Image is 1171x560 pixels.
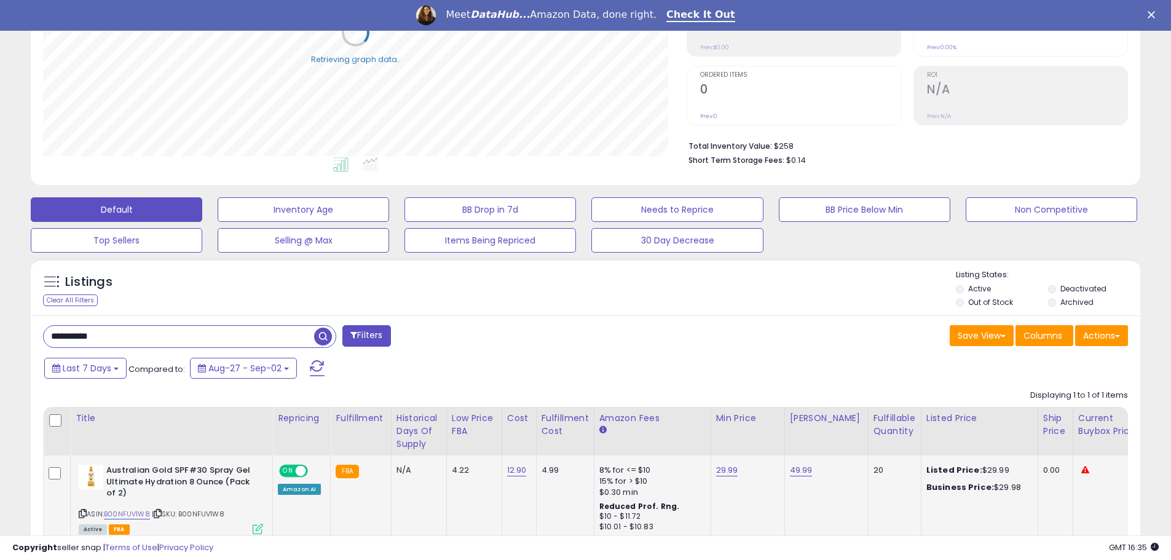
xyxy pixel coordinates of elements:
[716,412,779,425] div: Min Price
[786,154,806,166] span: $0.14
[76,412,267,425] div: Title
[396,465,437,476] div: N/A
[927,112,951,120] small: Prev: N/A
[688,138,1119,152] li: $258
[1075,325,1128,346] button: Actions
[666,9,735,22] a: Check It Out
[396,412,441,451] div: Historical Days Of Supply
[105,542,157,553] a: Terms of Use
[950,325,1014,346] button: Save View
[507,412,531,425] div: Cost
[208,362,282,374] span: Aug-27 - Sep-02
[779,197,950,222] button: BB Price Below Min
[790,464,813,476] a: 49.99
[926,482,1028,493] div: $29.98
[152,509,224,519] span: | SKU: B00NFUV1W8
[599,501,680,511] b: Reduced Prof. Rng.
[128,363,185,375] span: Compared to:
[927,44,956,51] small: Prev: 0.00%
[700,112,717,120] small: Prev: 0
[218,197,389,222] button: Inventory Age
[1043,412,1068,438] div: Ship Price
[1043,465,1063,476] div: 0.00
[106,465,256,502] b: Australian Gold SPF#30 Spray Gel Ultimate Hydration 8 Ounce (Pack of 2)
[1060,283,1106,294] label: Deactivated
[542,465,585,476] div: 4.99
[873,412,916,438] div: Fulfillable Quantity
[12,542,213,554] div: seller snap | |
[1015,325,1073,346] button: Columns
[43,294,98,306] div: Clear All Filters
[926,481,994,493] b: Business Price:
[104,509,150,519] a: B00NFUV1W8
[311,53,401,65] div: Retrieving graph data..
[926,465,1028,476] div: $29.99
[700,72,901,79] span: Ordered Items
[599,465,701,476] div: 8% for <= $10
[926,412,1033,425] div: Listed Price
[159,542,213,553] a: Privacy Policy
[416,6,436,25] img: Profile image for Georgie
[599,522,701,532] div: $10.01 - $10.83
[591,197,763,222] button: Needs to Reprice
[956,269,1140,281] p: Listing States:
[1030,390,1128,401] div: Displaying 1 to 1 of 1 items
[927,82,1127,99] h2: N/A
[44,358,127,379] button: Last 7 Days
[688,141,772,151] b: Total Inventory Value:
[190,358,297,379] button: Aug-27 - Sep-02
[404,228,576,253] button: Items Being Repriced
[79,465,263,533] div: ASIN:
[542,412,589,438] div: Fulfillment Cost
[1078,412,1141,438] div: Current Buybox Price
[342,325,390,347] button: Filters
[336,465,358,478] small: FBA
[306,466,326,476] span: OFF
[507,464,527,476] a: 12.90
[1060,297,1094,307] label: Archived
[927,72,1127,79] span: ROI
[700,82,901,99] h2: 0
[12,542,57,553] strong: Copyright
[280,466,296,476] span: ON
[1109,542,1159,553] span: 2025-09-10 16:35 GMT
[968,283,991,294] label: Active
[716,464,738,476] a: 29.99
[599,425,607,436] small: Amazon Fees.
[336,412,385,425] div: Fulfillment
[790,412,863,425] div: [PERSON_NAME]
[31,197,202,222] button: Default
[446,9,656,21] div: Meet Amazon Data, done right.
[218,228,389,253] button: Selling @ Max
[968,297,1013,307] label: Out of Stock
[688,155,784,165] b: Short Term Storage Fees:
[1023,329,1062,342] span: Columns
[470,9,530,20] i: DataHub...
[404,197,576,222] button: BB Drop in 7d
[278,412,325,425] div: Repricing
[873,465,912,476] div: 20
[591,228,763,253] button: 30 Day Decrease
[599,476,701,487] div: 15% for > $10
[452,412,497,438] div: Low Price FBA
[599,412,706,425] div: Amazon Fees
[926,464,982,476] b: Listed Price:
[63,362,111,374] span: Last 7 Days
[278,484,321,495] div: Amazon AI
[700,44,729,51] small: Prev: $0.00
[109,524,130,535] span: FBA
[31,228,202,253] button: Top Sellers
[79,465,103,489] img: 41tw4hiH7RL._SL40_.jpg
[599,487,701,498] div: $0.30 min
[1148,11,1160,18] div: Close
[79,524,107,535] span: All listings currently available for purchase on Amazon
[966,197,1137,222] button: Non Competitive
[65,274,112,291] h5: Listings
[599,511,701,522] div: $10 - $11.72
[452,465,492,476] div: 4.22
